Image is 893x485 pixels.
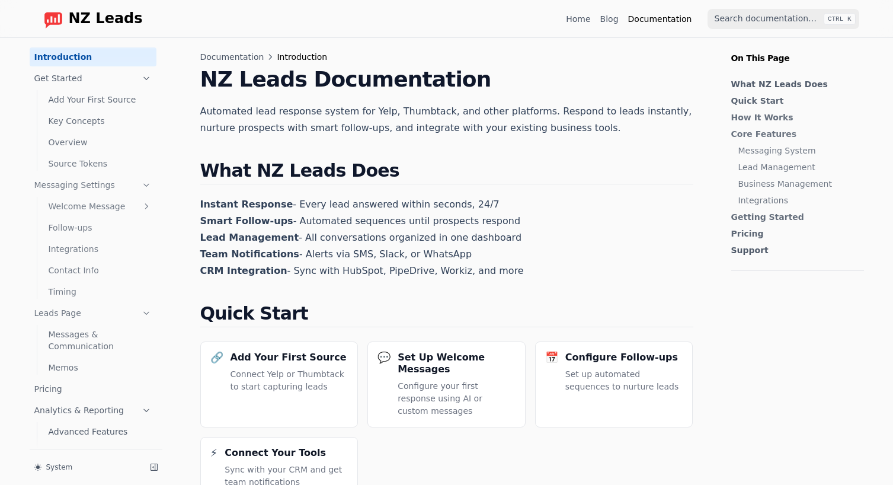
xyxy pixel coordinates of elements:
strong: CRM Integration [200,265,287,276]
a: Chart Analysis Guide [44,443,156,462]
a: Add Your First Source [44,90,156,109]
a: 💬Set Up Welcome MessagesConfigure your first response using AI or custom messages [367,342,526,427]
strong: Smart Follow-ups [200,215,293,226]
div: 💬 [377,352,391,363]
a: Advanced Features [44,422,156,441]
p: Automated lead response system for Yelp, Thumbtack, and other platforms. Respond to leads instant... [200,103,693,136]
h3: Configure Follow-ups [565,352,678,363]
a: Timing [44,282,156,301]
a: Integrations [44,240,156,259]
a: What NZ Leads Does [731,78,858,90]
a: Source Tokens [44,154,156,173]
h2: What NZ Leads Does [200,160,693,184]
a: Pricing [731,228,858,240]
a: Messaging System [738,145,858,157]
div: ⚡ [210,447,218,459]
input: Search documentation… [708,9,859,29]
strong: Team Notifications [200,248,299,260]
a: Welcome Message [44,197,156,216]
a: Business Management [738,178,858,190]
h3: Set Up Welcome Messages [398,352,516,375]
a: Get Started [30,69,156,88]
a: Analytics & Reporting [30,401,156,420]
a: Follow-ups [44,218,156,237]
a: Lead Management [738,161,858,173]
a: Support [731,244,858,256]
a: 🔗Add Your First SourceConnect Yelp or Thumbtack to start capturing leads [200,342,359,427]
p: - Every lead answered within seconds, 24/7 - Automated sequences until prospects respond - All co... [200,196,693,279]
a: Home [566,13,590,25]
a: Getting Started [731,211,858,223]
div: 🔗 [210,352,223,363]
a: Quick Start [731,95,858,107]
p: Connect Yelp or Thumbtack to start capturing leads [231,368,348,393]
a: Home page [34,9,143,28]
a: Core Features [731,128,858,140]
a: Contact Info [44,261,156,280]
a: Blog [600,13,619,25]
a: Key Concepts [44,111,156,130]
strong: Lead Management [200,232,299,243]
a: Memos [44,358,156,377]
a: Leads Page [30,304,156,323]
span: NZ Leads [69,11,143,27]
h3: Add Your First Source [231,352,347,363]
span: Documentation [200,51,264,63]
strong: Instant Response [200,199,293,210]
p: Configure your first response using AI or custom messages [398,380,516,417]
a: Integrations [738,194,858,206]
button: Collapse sidebar [146,459,162,476]
a: Messages & Communication [44,325,156,356]
p: On This Page [722,38,873,64]
img: logo [44,9,63,28]
h1: NZ Leads Documentation [200,68,693,91]
a: Introduction [30,47,156,66]
a: Overview [44,133,156,152]
div: 📅 [545,352,558,363]
a: Documentation [628,13,692,25]
a: How It Works [731,111,858,123]
h3: Connect Your Tools [225,447,326,459]
a: Messaging Settings [30,176,156,194]
button: System [30,459,141,476]
a: 📅Configure Follow-upsSet up automated sequences to nurture leads [535,342,693,427]
h2: Quick Start [200,303,693,327]
p: Set up automated sequences to nurture leads [565,368,683,393]
a: Pricing [30,379,156,398]
span: Introduction [277,51,327,63]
